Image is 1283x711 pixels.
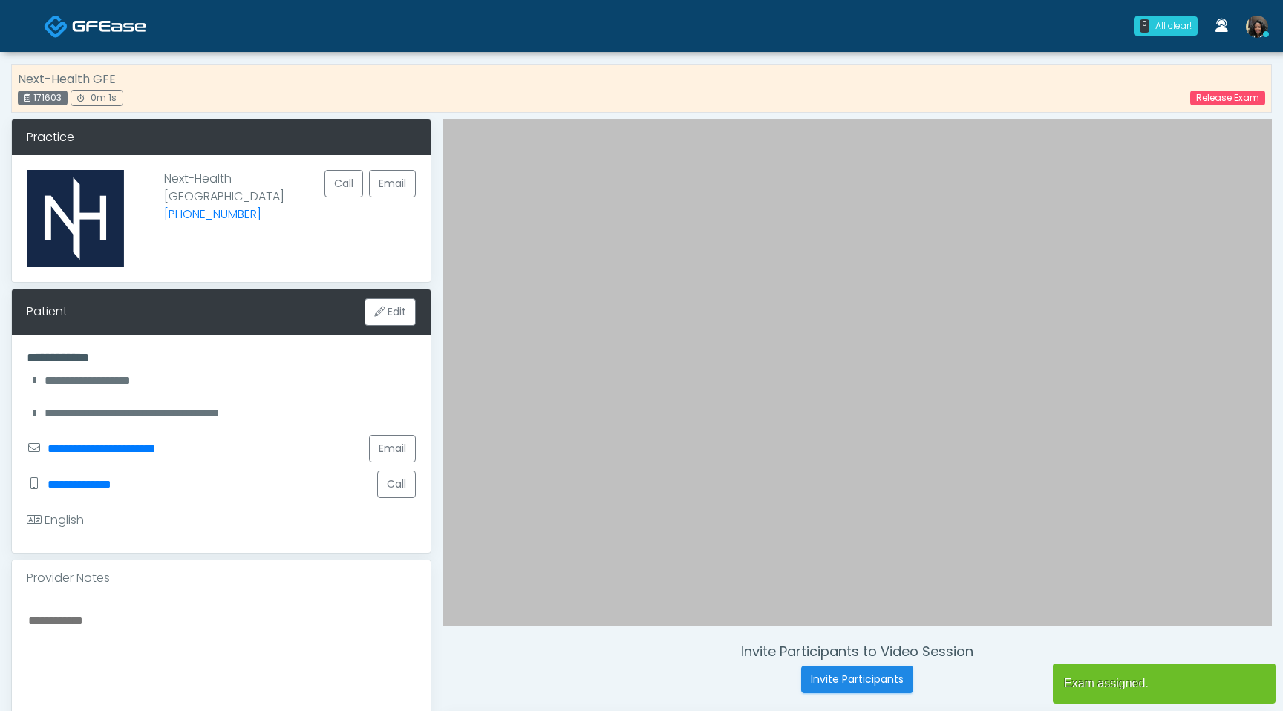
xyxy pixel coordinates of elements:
[324,170,363,197] button: Call
[1140,19,1149,33] div: 0
[12,119,431,155] div: Practice
[91,91,117,104] span: 0m 1s
[369,435,416,462] a: Email
[369,170,416,197] a: Email
[44,1,146,50] a: Docovia
[12,560,431,596] div: Provider Notes
[27,303,68,321] div: Patient
[72,19,146,33] img: Docovia
[1155,19,1192,33] div: All clear!
[1053,664,1276,704] article: Exam assigned.
[164,170,284,255] p: Next-Health [GEOGRAPHIC_DATA]
[27,170,124,267] img: Provider image
[1125,10,1207,42] a: 0 All clear!
[1190,91,1265,105] a: Release Exam
[377,471,416,498] button: Call
[1246,16,1268,38] img: Nike Elizabeth Akinjero
[164,206,261,223] a: [PHONE_NUMBER]
[27,511,84,529] div: English
[801,666,913,693] button: Invite Participants
[44,14,68,39] img: Docovia
[443,643,1272,660] h4: Invite Participants to Video Session
[18,91,68,105] div: 171603
[365,298,416,326] button: Edit
[18,71,116,88] strong: Next-Health GFE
